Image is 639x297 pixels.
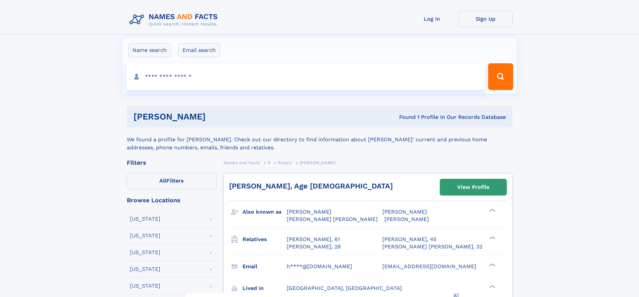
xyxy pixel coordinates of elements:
a: [PERSON_NAME], 61 [287,236,340,243]
a: View Profile [440,179,507,195]
span: All [159,177,166,184]
a: [PERSON_NAME] [PERSON_NAME], 32 [382,243,482,250]
a: [PERSON_NAME], Age [DEMOGRAPHIC_DATA] [229,182,393,190]
a: [PERSON_NAME], 45 [382,236,436,243]
div: [US_STATE] [130,233,160,238]
a: Log In [405,11,459,27]
label: Name search [128,43,171,57]
a: R [268,158,271,167]
span: Royals [278,160,292,165]
span: [PERSON_NAME] [300,160,336,165]
label: Email search [178,43,220,57]
div: ❯ [488,263,496,267]
div: Filters [127,160,217,166]
h1: [PERSON_NAME] [134,113,303,121]
span: [PERSON_NAME] [384,216,429,222]
span: [PERSON_NAME] [PERSON_NAME] [287,216,378,222]
h3: Lived in [243,283,287,294]
span: [PERSON_NAME] [382,209,427,215]
span: R [268,160,271,165]
a: Royals [278,158,292,167]
span: [PERSON_NAME] [287,209,331,215]
h3: Email [243,261,287,272]
div: ❯ [488,208,496,213]
a: [PERSON_NAME], 28 [287,243,341,250]
a: Names and Facts [223,158,260,167]
div: [US_STATE] [130,250,160,255]
span: [EMAIL_ADDRESS][DOMAIN_NAME] [382,263,476,270]
div: ❯ [488,235,496,240]
h3: Also known as [243,206,287,218]
div: [US_STATE] [130,283,160,289]
button: Search Button [488,63,513,90]
div: ❯ [488,284,496,289]
div: We found a profile for [PERSON_NAME]. Check out our directory to find information about [PERSON_N... [127,128,513,152]
label: Filters [127,173,217,189]
img: Logo Names and Facts [127,11,223,29]
div: Found 1 Profile In Our Records Database [302,114,506,121]
div: [US_STATE] [130,267,160,272]
span: [GEOGRAPHIC_DATA], [GEOGRAPHIC_DATA] [287,285,402,291]
h3: Relatives [243,234,287,245]
div: [US_STATE] [130,216,160,222]
div: Browse Locations [127,197,217,203]
input: search input [126,63,485,90]
div: View Profile [457,179,489,195]
a: Sign Up [459,11,513,27]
